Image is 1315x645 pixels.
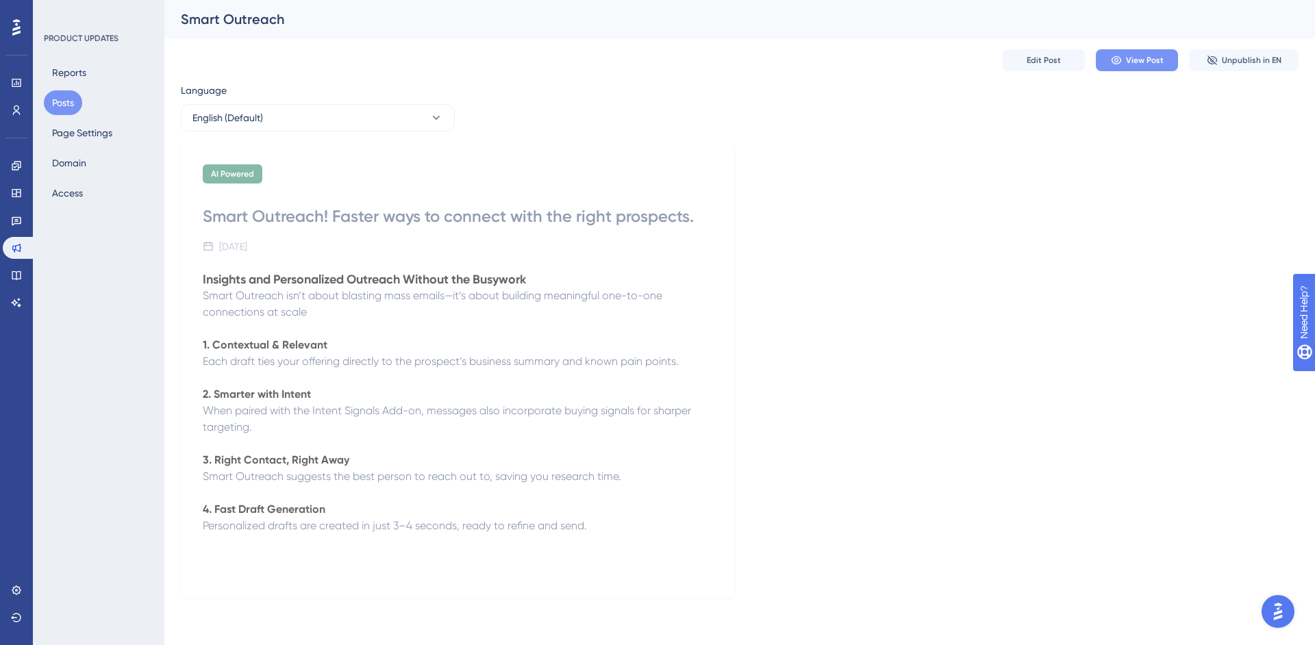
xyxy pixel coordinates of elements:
[44,60,95,85] button: Reports
[1189,49,1299,71] button: Unpublish in EN
[1222,55,1281,66] span: Unpublish in EN
[181,10,1264,29] div: Smart Outreach
[203,272,526,287] strong: Insights and Personalized Outreach Without the Busywork
[203,164,262,184] div: AI Powered
[203,205,712,227] div: Smart Outreach! Faster ways to connect with the right prospects.
[181,82,227,99] span: Language
[203,470,621,483] span: Smart Outreach suggests the best person to reach out to, saving you research time.
[1126,55,1164,66] span: View Post
[44,33,118,44] div: PRODUCT UPDATES
[203,289,665,318] span: Smart Outreach isn’t about blasting mass emails—it’s about building meaningful one-to-one connect...
[32,3,86,20] span: Need Help?
[203,503,325,516] strong: 4. Fast Draft Generation
[192,110,263,126] span: English (Default)
[1027,55,1061,66] span: Edit Post
[181,104,455,131] button: English (Default)
[219,238,247,255] div: [DATE]
[203,404,694,433] span: When paired with the Intent Signals Add-on, messages also incorporate buying signals for sharper ...
[203,338,327,351] strong: 1. Contextual & Relevant
[203,453,349,466] strong: 3. Right Contact, Right Away
[44,90,82,115] button: Posts
[44,151,95,175] button: Domain
[203,388,311,401] strong: 2. Smarter with Intent
[203,519,587,532] span: Personalized drafts are created in just 3–4 seconds, ready to refine and send.
[203,355,679,368] span: Each draft ties your offering directly to the prospect’s business summary and known pain points.
[44,181,91,205] button: Access
[1003,49,1085,71] button: Edit Post
[44,121,121,145] button: Page Settings
[1096,49,1178,71] button: View Post
[1257,591,1299,632] iframe: UserGuiding AI Assistant Launcher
